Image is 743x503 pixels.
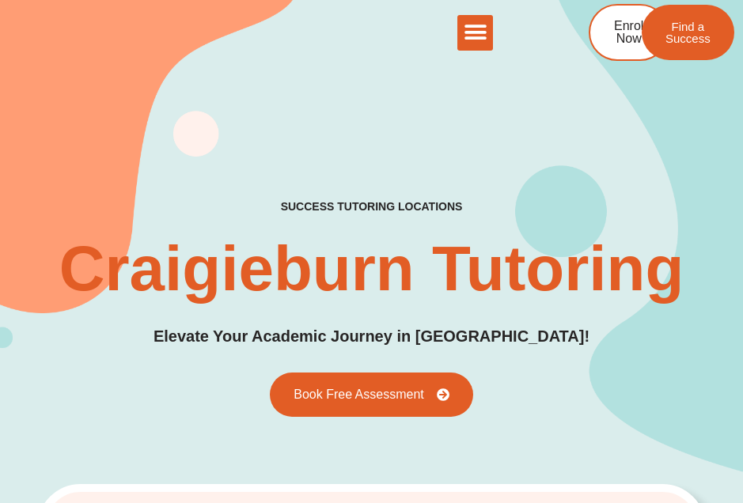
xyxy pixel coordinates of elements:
h2: success tutoring locations [281,199,463,214]
span: Book Free Assessment [294,388,424,401]
span: Find a Success [665,21,711,44]
h1: Craigieburn Tutoring [59,237,684,301]
a: Book Free Assessment [270,373,473,417]
a: Find a Success [642,5,734,60]
p: Elevate Your Academic Journey in [GEOGRAPHIC_DATA]! [154,324,589,349]
span: Enrol Now [614,20,643,45]
div: Menu Toggle [457,15,493,51]
a: Enrol Now [589,4,669,61]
